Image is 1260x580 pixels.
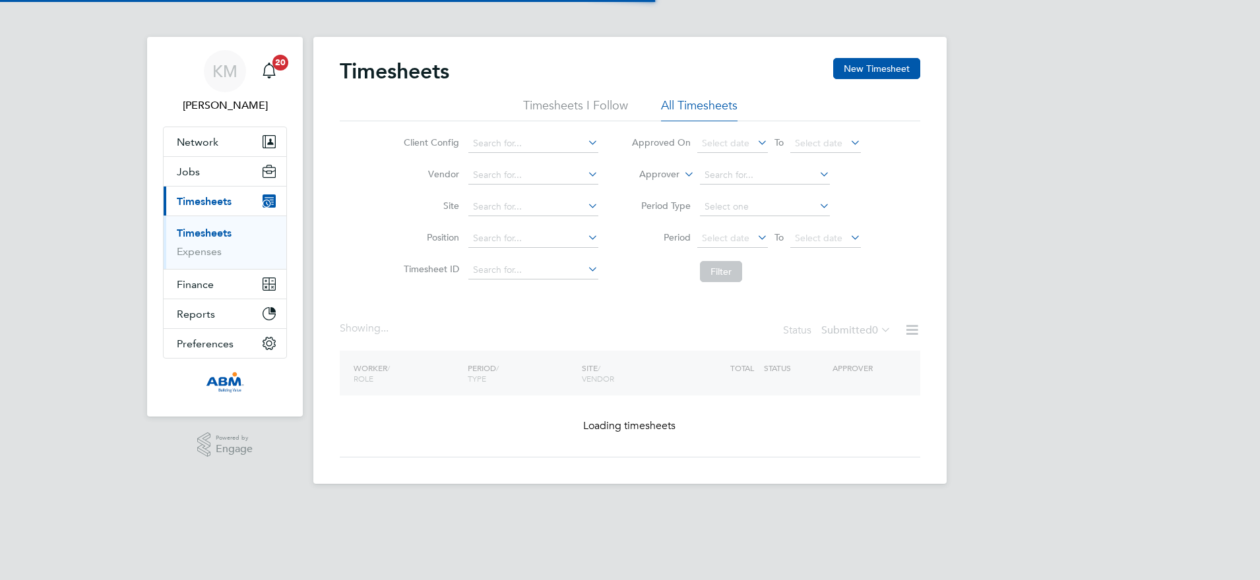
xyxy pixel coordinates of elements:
span: Karen Mcgovern [163,98,287,113]
label: Site [400,200,459,212]
input: Search for... [468,261,598,279]
label: Period Type [631,200,691,212]
button: New Timesheet [833,58,920,79]
button: Reports [164,299,286,328]
span: Timesheets [177,195,232,208]
span: Engage [216,444,253,455]
span: To [771,229,788,246]
button: Network [164,127,286,156]
span: To [771,134,788,151]
button: Jobs [164,157,286,186]
label: Submitted [821,324,891,337]
img: abm-technical-logo-retina.png [206,372,244,393]
label: Timesheet ID [400,263,459,275]
div: Status [783,322,894,340]
label: Client Config [400,136,459,148]
a: 20 [256,50,282,92]
span: Powered by [216,432,253,444]
span: Preferences [177,337,234,350]
a: Timesheets [177,227,232,239]
a: Expenses [177,245,222,258]
input: Select one [700,198,830,216]
a: Go to home page [163,372,287,393]
span: 0 [872,324,878,337]
label: Period [631,231,691,243]
span: Select date [795,137,842,149]
button: Finance [164,270,286,299]
li: Timesheets I Follow [523,98,628,121]
a: Powered byEngage [197,432,253,457]
div: Showing [340,322,391,335]
nav: Main navigation [147,37,303,417]
span: Finance [177,278,214,291]
h2: Timesheets [340,58,449,84]
label: Approved On [631,136,691,148]
div: Timesheets [164,216,286,269]
li: All Timesheets [661,98,738,121]
input: Search for... [468,229,598,248]
span: Network [177,136,218,148]
label: Position [400,231,459,243]
input: Search for... [468,198,598,216]
span: 20 [272,55,288,71]
span: Jobs [177,165,200,178]
button: Timesheets [164,187,286,216]
span: Reports [177,308,215,320]
button: Preferences [164,329,286,358]
a: KM[PERSON_NAME] [163,50,287,113]
label: Approver [620,168,679,181]
input: Search for... [700,166,830,185]
span: ... [381,322,389,335]
span: KM [212,63,237,80]
input: Search for... [468,166,598,185]
input: Search for... [468,134,598,153]
span: Select date [702,137,749,149]
span: Select date [795,232,842,244]
label: Vendor [400,168,459,180]
span: Select date [702,232,749,244]
button: Filter [700,261,742,282]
